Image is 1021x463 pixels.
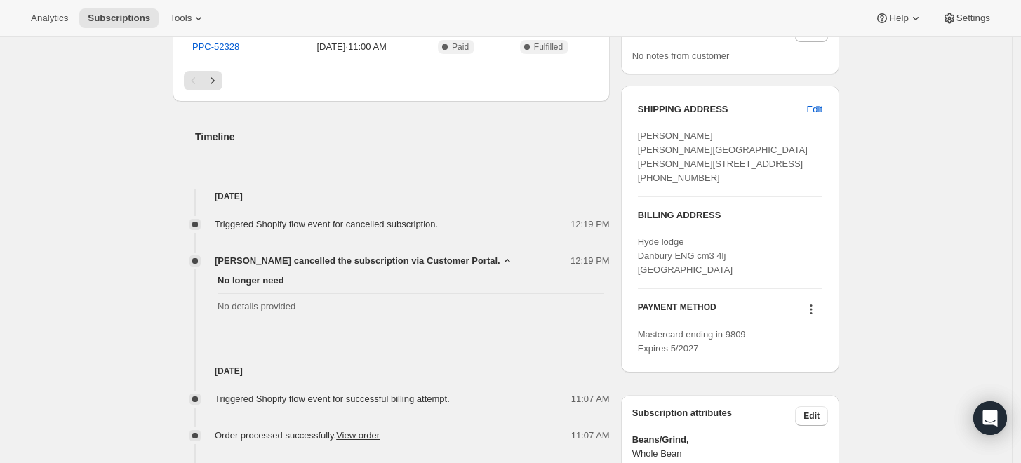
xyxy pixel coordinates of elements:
[173,364,610,378] h4: [DATE]
[799,98,831,121] button: Edit
[215,254,500,268] span: [PERSON_NAME] cancelled the subscription via Customer Portal.
[638,302,716,321] h3: PAYMENT METHOD
[173,189,610,203] h4: [DATE]
[956,13,990,24] span: Settings
[203,71,222,90] button: Next
[803,410,820,422] span: Edit
[192,41,239,52] a: PPC-52328
[638,208,822,222] h3: BILLING ADDRESS
[215,219,438,229] span: Triggered Shopify flow event for cancelled subscription.
[88,13,150,24] span: Subscriptions
[570,254,610,268] span: 12:19 PM
[795,406,828,426] button: Edit
[215,394,450,404] span: Triggered Shopify flow event for successful billing attempt.
[290,40,414,54] span: [DATE] · 11:00 AM
[638,329,746,354] span: Mastercard ending in 9809 Expires 5/2027
[170,13,192,24] span: Tools
[79,8,159,28] button: Subscriptions
[31,13,68,24] span: Analytics
[638,236,733,275] span: Hyde lodge Danbury ENG cm3 4lj [GEOGRAPHIC_DATA]
[184,71,599,90] nav: Pagination
[161,8,214,28] button: Tools
[638,102,807,116] h3: SHIPPING ADDRESS
[571,392,610,406] span: 11:07 AM
[534,41,563,53] span: Fulfilled
[336,430,380,441] a: View order
[973,401,1007,435] div: Open Intercom Messenger
[632,447,828,461] span: Whole Bean
[632,433,828,447] span: Beans/Grind,
[632,51,730,61] span: No notes from customer
[632,406,796,426] h3: Subscription attributes
[889,13,908,24] span: Help
[452,41,469,53] span: Paid
[22,8,76,28] button: Analytics
[215,430,380,441] span: Order processed successfully.
[195,130,610,144] h2: Timeline
[934,8,999,28] button: Settings
[218,300,604,314] span: No details provided
[867,8,930,28] button: Help
[570,217,610,231] span: 12:19 PM
[807,102,822,116] span: Edit
[638,130,808,183] span: [PERSON_NAME] [PERSON_NAME][GEOGRAPHIC_DATA] [PERSON_NAME][STREET_ADDRESS] [PHONE_NUMBER]
[218,274,604,288] span: No longer need
[215,254,514,268] button: [PERSON_NAME] cancelled the subscription via Customer Portal.
[571,429,610,443] span: 11:07 AM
